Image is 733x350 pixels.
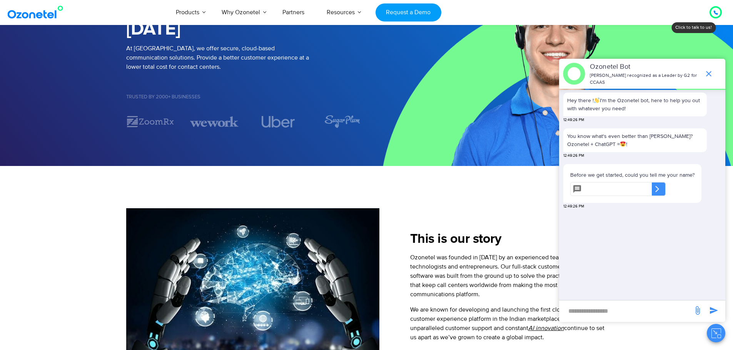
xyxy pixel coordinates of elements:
[567,96,703,113] p: Hey there ! I'm the Ozonetel bot, here to help you out with whatever you need!
[410,253,607,299] p: Ozonetel was founded in [DATE] by an experienced team of technologists and entrepreneurs. Our ful...
[563,304,689,318] div: new-msg-input
[126,95,367,100] h5: Trusted by 2000+ Businesses
[410,305,607,342] p: We are known for developing and launching the first cloud-based customer experience platform in t...
[126,115,175,128] div: 2 / 7
[706,303,721,318] span: send message
[567,132,703,148] p: You know what's even better than [PERSON_NAME]? Ozonetel + ChatGPT = !
[590,72,700,86] p: [PERSON_NAME] recognized as a Leader by G2 for CCAAS
[563,204,584,209] span: 12:49:26 PM
[126,115,367,128] div: Image Carousel
[563,63,585,85] img: header
[528,324,564,332] u: AI innovation
[376,3,441,22] a: Request a Demo
[324,115,360,128] img: sugarplum
[126,115,175,128] img: zoomrx
[410,232,607,247] h2: This is our story
[126,44,367,71] p: At [GEOGRAPHIC_DATA], we offer secure, cloud-based communication solutions. Provide a better cust...
[563,153,584,159] span: 12:49:26 PM
[318,115,366,128] div: 5 / 7
[262,116,295,128] img: uber
[594,98,599,103] img: 👋
[590,62,700,72] p: Ozonetel Bot
[701,66,716,81] span: end chat or minimize
[563,117,584,123] span: 12:49:26 PM
[190,115,239,128] img: wework
[690,303,705,318] span: send message
[707,324,725,342] button: Close chat
[570,171,695,179] p: Before we get started, could you tell me your name?
[190,115,239,128] div: 3 / 7
[254,116,302,128] div: 4 / 7
[620,141,626,147] img: 😍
